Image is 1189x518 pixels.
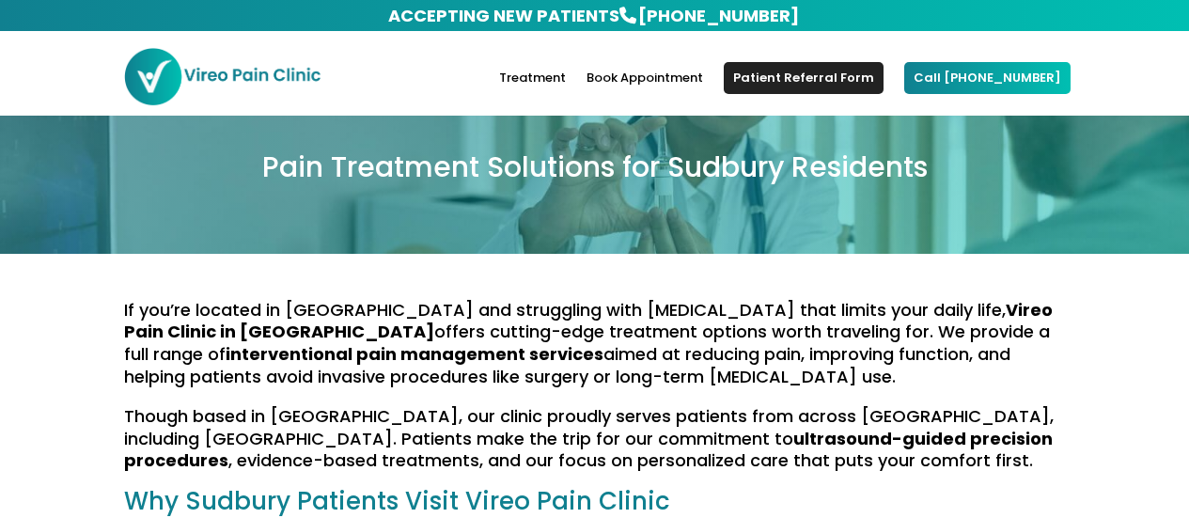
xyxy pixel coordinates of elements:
[124,405,1066,489] p: Though based in [GEOGRAPHIC_DATA], our clinic proudly serves patients from across [GEOGRAPHIC_DAT...
[226,342,603,366] strong: interventional pain management services
[124,153,1066,191] h1: Pain Treatment Solutions for Sudbury Residents
[124,298,1053,344] strong: Vireo Pain Clinic in [GEOGRAPHIC_DATA]
[724,62,884,94] a: Patient Referral Form
[499,71,566,116] a: Treatment
[124,299,1066,405] p: If you’re located in [GEOGRAPHIC_DATA] and struggling with [MEDICAL_DATA] that limits your daily ...
[123,47,321,106] img: Vireo Pain Clinic
[587,71,703,116] a: Book Appointment
[636,2,801,29] a: [PHONE_NUMBER]
[124,427,1053,473] strong: ultrasound-guided precision procedures
[904,62,1071,94] a: Call [PHONE_NUMBER]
